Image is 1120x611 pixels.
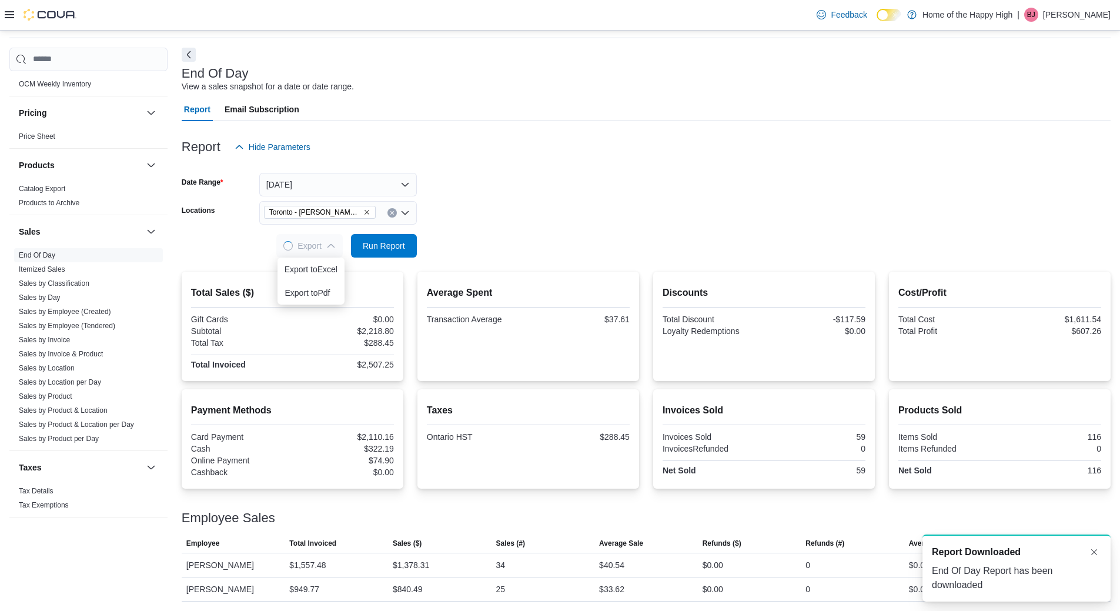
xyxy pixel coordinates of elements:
[427,286,630,300] h2: Average Spent
[182,178,223,187] label: Date Range
[191,444,290,453] div: Cash
[1002,432,1101,442] div: 116
[400,208,410,218] button: Open list of options
[295,326,394,336] div: $2,218.80
[191,286,394,300] h2: Total Sales ($)
[295,456,394,465] div: $74.90
[19,199,79,207] a: Products to Archive
[19,185,65,193] a: Catalog Export
[766,315,865,324] div: -$117.59
[19,486,54,496] span: Tax Details
[1027,8,1035,22] span: BJ
[663,286,865,300] h2: Discounts
[19,159,142,171] button: Products
[9,77,168,96] div: OCM
[19,279,89,288] a: Sales by Classification
[278,281,345,305] button: Export toPdf
[225,98,299,121] span: Email Subscription
[19,350,103,358] a: Sales by Invoice & Product
[182,206,215,215] label: Locations
[877,9,901,21] input: Dark Mode
[19,308,111,316] a: Sales by Employee (Created)
[230,135,315,159] button: Hide Parameters
[663,326,762,336] div: Loyalty Redemptions
[182,66,249,81] h3: End Of Day
[19,226,142,238] button: Sales
[496,582,506,596] div: 25
[186,539,220,548] span: Employee
[19,132,55,141] a: Price Sheet
[19,406,108,415] a: Sales by Product & Location
[19,500,69,510] span: Tax Exemptions
[922,8,1012,22] p: Home of the Happy High
[19,392,72,401] span: Sales by Product
[19,406,108,415] span: Sales by Product & Location
[283,234,335,258] span: Export
[184,98,210,121] span: Report
[295,338,394,348] div: $288.45
[19,80,91,88] a: OCM Weekly Inventory
[898,315,998,324] div: Total Cost
[19,132,55,141] span: Price Sheet
[19,462,142,473] button: Taxes
[19,265,65,274] span: Itemized Sales
[289,582,319,596] div: $949.77
[19,501,69,509] a: Tax Exemptions
[877,21,877,22] span: Dark Mode
[805,539,844,548] span: Refunds (#)
[191,468,290,477] div: Cashback
[19,487,54,495] a: Tax Details
[19,265,65,273] a: Itemized Sales
[289,558,326,572] div: $1,557.48
[19,79,91,89] span: OCM Weekly Inventory
[427,315,526,324] div: Transaction Average
[19,363,75,373] span: Sales by Location
[805,582,810,596] div: 0
[496,539,525,548] span: Sales (#)
[427,432,526,442] div: Ontario HST
[182,48,196,62] button: Next
[9,129,168,148] div: Pricing
[663,466,696,475] strong: Net Sold
[530,315,630,324] div: $37.61
[19,107,46,119] h3: Pricing
[387,208,397,218] button: Clear input
[1002,315,1101,324] div: $1,611.54
[703,539,741,548] span: Refunds ($)
[766,444,865,453] div: 0
[19,293,61,302] span: Sales by Day
[295,444,394,453] div: $322.19
[19,322,115,330] a: Sales by Employee (Tendered)
[191,326,290,336] div: Subtotal
[351,234,417,258] button: Run Report
[182,577,285,601] div: [PERSON_NAME]
[898,403,1101,418] h2: Products Sold
[144,460,158,475] button: Taxes
[19,279,89,288] span: Sales by Classification
[19,159,55,171] h3: Products
[932,545,1101,559] div: Notification
[1017,8,1019,22] p: |
[269,206,361,218] span: Toronto - [PERSON_NAME] Ave - Friendly Stranger
[295,360,394,369] div: $2,507.25
[19,293,61,302] a: Sales by Day
[282,240,295,252] span: Loading
[393,558,429,572] div: $1,378.31
[1024,8,1038,22] div: Brock Jekill
[1002,466,1101,475] div: 116
[19,226,41,238] h3: Sales
[831,9,867,21] span: Feedback
[19,435,99,443] a: Sales by Product per Day
[496,558,506,572] div: 34
[285,288,337,298] span: Export to Pdf
[703,582,723,596] div: $0.00
[144,106,158,120] button: Pricing
[898,444,998,453] div: Items Refunded
[19,420,134,429] span: Sales by Product & Location per Day
[144,225,158,239] button: Sales
[898,286,1101,300] h2: Cost/Profit
[19,392,72,400] a: Sales by Product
